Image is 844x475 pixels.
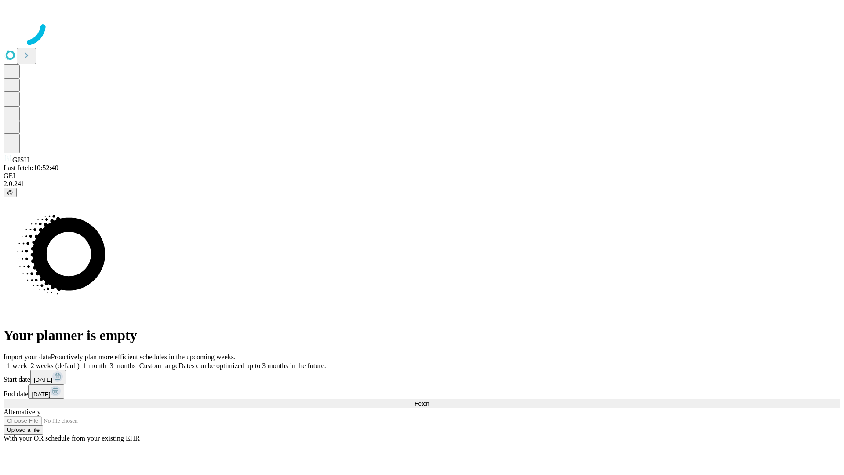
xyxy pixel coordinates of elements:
[139,362,178,369] span: Custom range
[178,362,326,369] span: Dates can be optimized up to 3 months in the future.
[12,156,29,164] span: GJSH
[30,370,66,384] button: [DATE]
[415,400,429,407] span: Fetch
[110,362,136,369] span: 3 months
[7,362,27,369] span: 1 week
[51,353,236,361] span: Proactively plan more efficient schedules in the upcoming weeks.
[4,384,840,399] div: End date
[4,370,840,384] div: Start date
[4,353,51,361] span: Import your data
[4,164,58,172] span: Last fetch: 10:52:40
[28,384,64,399] button: [DATE]
[4,188,17,197] button: @
[4,425,43,435] button: Upload a file
[4,172,840,180] div: GEI
[83,362,106,369] span: 1 month
[34,376,52,383] span: [DATE]
[4,435,140,442] span: With your OR schedule from your existing EHR
[32,391,50,398] span: [DATE]
[4,399,840,408] button: Fetch
[4,327,840,343] h1: Your planner is empty
[7,189,13,196] span: @
[4,180,840,188] div: 2.0.241
[4,408,40,416] span: Alternatively
[31,362,80,369] span: 2 weeks (default)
